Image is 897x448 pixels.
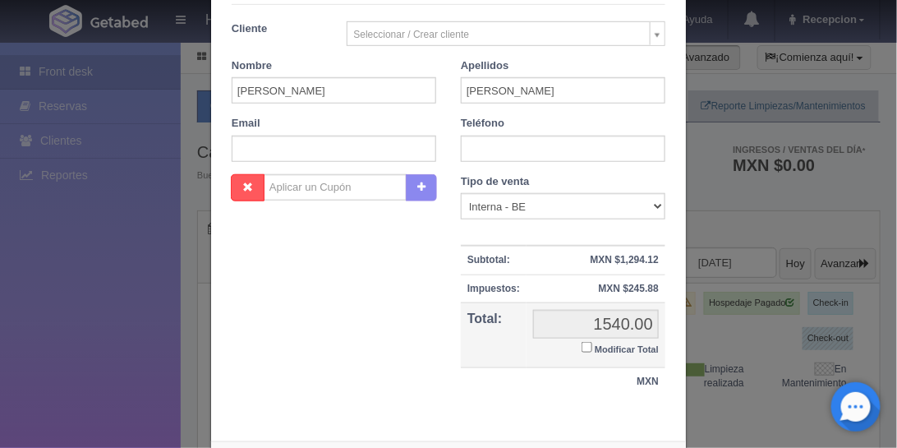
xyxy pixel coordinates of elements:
label: Nombre [232,58,272,74]
label: Cliente [219,21,334,37]
strong: MXN $245.88 [599,283,659,294]
label: Email [232,116,260,132]
strong: MXN $1,294.12 [591,254,659,266]
th: Total: [461,303,527,368]
strong: MXN [637,376,659,387]
small: Modificar Total [595,344,659,354]
th: Impuestos: [461,275,527,303]
input: Modificar Total [582,342,592,353]
label: Tipo de venta [461,174,530,190]
a: Seleccionar / Crear cliente [347,21,666,46]
th: Subtotal: [461,246,527,275]
label: Apellidos [461,58,509,74]
label: Teléfono [461,116,504,132]
input: Aplicar un Cupón [264,174,407,201]
span: Seleccionar / Crear cliente [354,22,644,47]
